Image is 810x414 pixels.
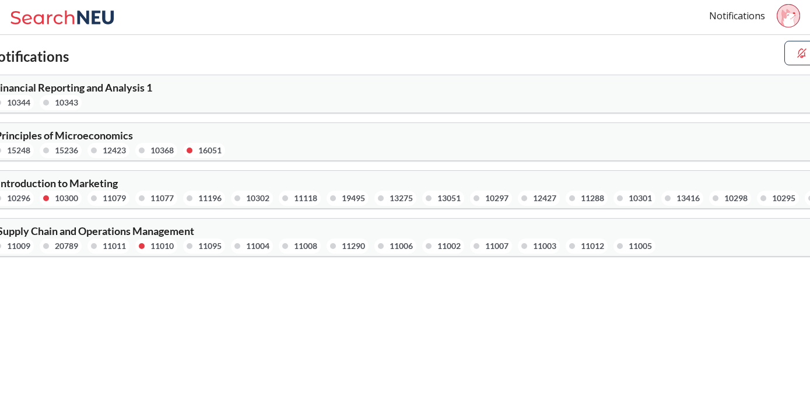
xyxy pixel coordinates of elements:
[342,240,365,252] div: 11290
[437,240,461,252] div: 11002
[581,240,604,252] div: 11012
[246,240,269,252] div: 11004
[437,192,461,205] div: 13051
[103,192,126,205] div: 11079
[103,144,126,157] div: 12423
[795,47,808,59] img: unsubscribe.svg
[7,96,30,109] div: 10344
[390,192,413,205] div: 13275
[55,144,78,157] div: 15236
[485,192,509,205] div: 10297
[724,192,748,205] div: 10298
[342,192,365,205] div: 19495
[390,240,413,252] div: 11006
[150,192,174,205] div: 11077
[533,192,556,205] div: 12427
[629,192,652,205] div: 10301
[198,240,222,252] div: 11095
[772,192,795,205] div: 10295
[7,240,30,252] div: 11009
[150,144,174,157] div: 10368
[150,240,174,252] div: 11010
[709,9,765,22] a: Notifications
[485,240,509,252] div: 11007
[55,192,78,205] div: 10300
[7,192,30,205] div: 10296
[55,240,78,252] div: 20789
[676,192,700,205] div: 13416
[55,96,78,109] div: 10343
[294,192,317,205] div: 11118
[103,240,126,252] div: 11011
[581,192,604,205] div: 11288
[629,240,652,252] div: 11005
[198,144,222,157] div: 16051
[7,144,30,157] div: 15248
[294,240,317,252] div: 11008
[246,192,269,205] div: 10302
[198,192,222,205] div: 11196
[533,240,556,252] div: 11003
